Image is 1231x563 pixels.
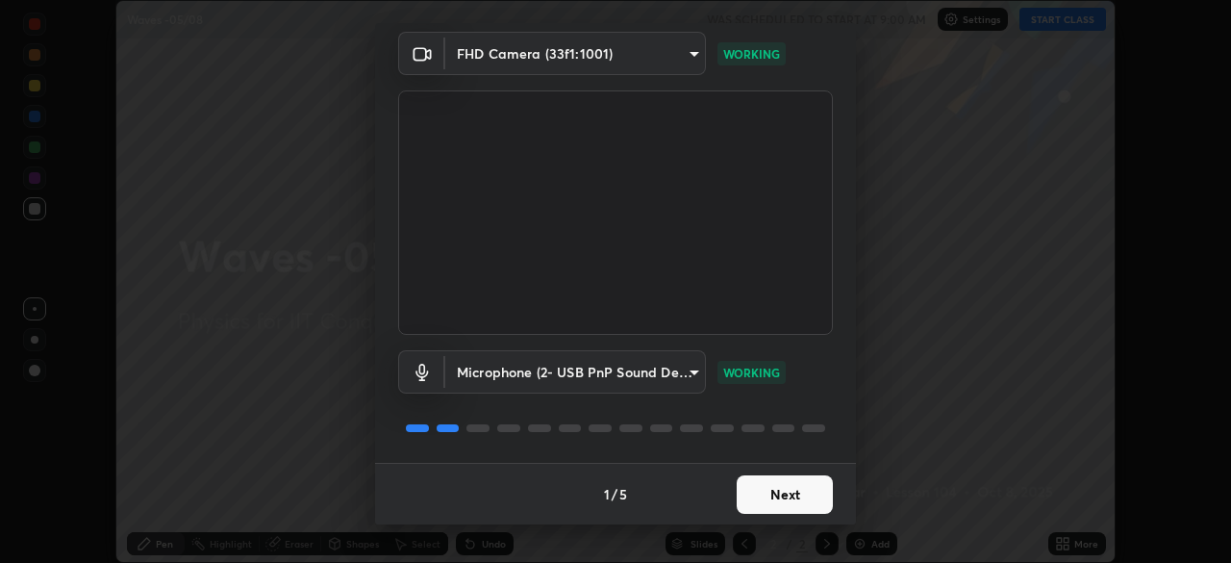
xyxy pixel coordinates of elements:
div: FHD Camera (33f1:1001) [445,32,706,75]
p: WORKING [723,364,780,381]
h4: 1 [604,484,610,504]
button: Next [737,475,833,514]
h4: / [612,484,617,504]
h4: 5 [619,484,627,504]
div: FHD Camera (33f1:1001) [445,350,706,394]
p: WORKING [723,45,780,63]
